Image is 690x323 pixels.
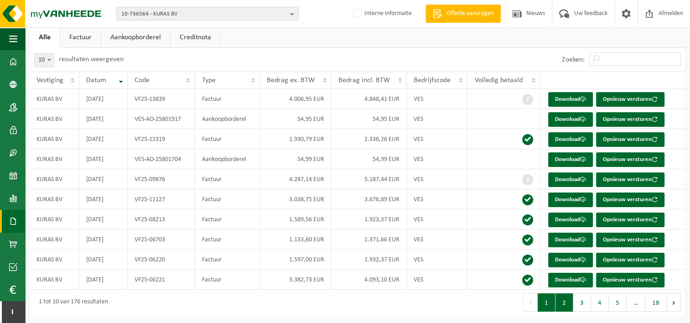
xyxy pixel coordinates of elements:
a: Download [548,112,593,127]
td: 54,95 EUR [260,109,332,129]
span: 10-736564 - KURAS BV [121,7,286,21]
td: 2.336,26 EUR [332,129,407,149]
td: Factuur [195,129,259,149]
td: VES [407,169,467,189]
td: Factuur [195,229,259,250]
td: VF25-06703 [128,229,195,250]
td: [DATE] [79,109,128,129]
td: Aankoopborderel [195,149,259,169]
button: Opnieuw versturen [596,273,664,287]
a: Download [548,213,593,227]
span: Bedrag incl. BTW [338,77,390,84]
td: 3.382,73 EUR [260,270,332,290]
div: 1 tot 10 van 176 resultaten [34,294,108,311]
td: KURAS BV [30,270,79,290]
td: [DATE] [79,149,128,169]
td: VF25-06221 [128,270,195,290]
td: VF25-12319 [128,129,195,149]
td: 54,99 EUR [260,149,332,169]
span: Bedrijfscode [414,77,451,84]
td: 4.848,41 EUR [332,89,407,109]
td: 1.133,60 EUR [260,229,332,250]
button: Opnieuw versturen [596,253,664,267]
td: [DATE] [79,209,128,229]
td: 1.371,66 EUR [332,229,407,250]
button: Opnieuw versturen [596,132,664,147]
td: [DATE] [79,189,128,209]
a: Download [548,253,593,267]
td: KURAS BV [30,129,79,149]
td: 3.676,89 EUR [332,189,407,209]
td: 54,99 EUR [332,149,407,169]
td: 1.589,56 EUR [260,209,332,229]
td: VES [407,270,467,290]
td: [DATE] [79,129,128,149]
a: Download [548,132,593,147]
button: 1 [538,293,555,312]
td: Factuur [195,250,259,270]
td: VES [407,89,467,109]
button: 18 [645,293,667,312]
td: KURAS BV [30,229,79,250]
button: Opnieuw versturen [596,172,664,187]
td: KURAS BV [30,250,79,270]
span: Vestiging [36,77,63,84]
td: VES [407,189,467,209]
td: VF25-06220 [128,250,195,270]
span: Volledig betaald [474,77,522,84]
span: 10 [34,53,54,67]
button: Opnieuw versturen [596,152,664,167]
td: 3.038,75 EUR [260,189,332,209]
a: Offerte aanvragen [425,5,501,23]
span: 10 [35,54,54,67]
button: Previous [523,293,538,312]
td: 1.597,00 EUR [260,250,332,270]
a: Aankoopborderel [101,27,170,48]
a: Download [548,273,593,287]
td: VES [407,209,467,229]
button: Opnieuw versturen [596,92,664,107]
td: Factuur [195,209,259,229]
td: KURAS BV [30,169,79,189]
td: 1.932,37 EUR [332,250,407,270]
td: [DATE] [79,250,128,270]
button: 2 [555,293,573,312]
a: Creditnota [171,27,220,48]
span: Type [202,77,215,84]
a: Download [548,92,593,107]
td: Factuur [195,270,259,290]
span: Datum [86,77,106,84]
label: Zoeken: [562,56,585,63]
label: resultaten weergeven [59,56,124,63]
td: [DATE] [79,89,128,109]
td: VES [407,229,467,250]
td: 4.006,95 EUR [260,89,332,109]
button: 3 [573,293,591,312]
td: Factuur [195,169,259,189]
td: 4.093,10 EUR [332,270,407,290]
button: Opnieuw versturen [596,233,664,247]
td: VF25-08213 [128,209,195,229]
td: 1.923,37 EUR [332,209,407,229]
td: VF25-13839 [128,89,195,109]
td: KURAS BV [30,189,79,209]
button: 10-736564 - KURAS BV [116,7,299,21]
td: Factuur [195,189,259,209]
span: … [627,293,645,312]
a: Alle [30,27,60,48]
button: Opnieuw versturen [596,193,664,207]
td: VF25-09876 [128,169,195,189]
td: 5.187,44 EUR [332,169,407,189]
td: Factuur [195,89,259,109]
td: VES-AO-25801917 [128,109,195,129]
td: Aankoopborderel [195,109,259,129]
a: Download [548,152,593,167]
a: Download [548,172,593,187]
td: 54,95 EUR [332,109,407,129]
span: Code [135,77,150,84]
a: Download [548,193,593,207]
td: VES [407,109,467,129]
button: 4 [591,293,609,312]
a: Download [548,233,593,247]
span: Offerte aanvragen [444,9,496,18]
